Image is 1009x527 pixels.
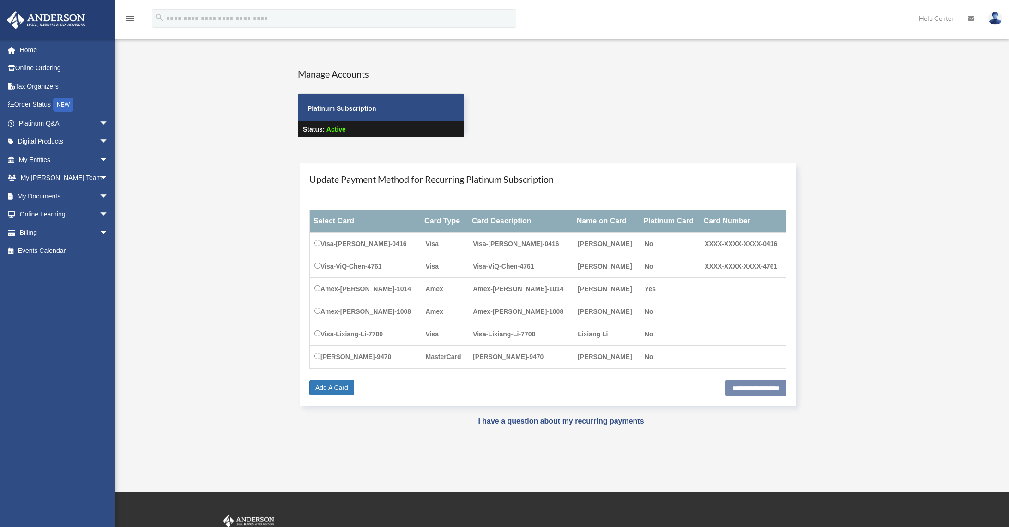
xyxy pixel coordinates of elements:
th: Card Type [421,210,468,232]
a: Home [6,41,122,59]
td: [PERSON_NAME] [573,300,640,323]
a: Online Learningarrow_drop_down [6,205,122,224]
a: Platinum Q&Aarrow_drop_down [6,114,122,132]
a: Order StatusNEW [6,96,122,114]
td: Visa-Lixiang-Li-7700 [468,323,573,345]
td: No [640,300,700,323]
span: arrow_drop_down [99,150,118,169]
a: My Entitiesarrow_drop_down [6,150,122,169]
a: Add A Card [309,380,354,395]
h4: Update Payment Method for Recurring Platinum Subscription [309,173,786,186]
td: [PERSON_NAME] [573,232,640,255]
a: Digital Productsarrow_drop_down [6,132,122,151]
span: arrow_drop_down [99,223,118,242]
span: arrow_drop_down [99,132,118,151]
td: Visa [421,323,468,345]
a: Tax Organizers [6,77,122,96]
td: MasterCard [421,345,468,368]
td: Visa-[PERSON_NAME]-0416 [468,232,573,255]
i: menu [125,13,136,24]
span: arrow_drop_down [99,187,118,206]
strong: Platinum Subscription [308,105,376,112]
td: No [640,232,700,255]
a: Online Ordering [6,59,122,78]
td: No [640,255,700,277]
th: Platinum Card [640,210,700,232]
td: Amex-[PERSON_NAME]-1014 [310,277,421,300]
td: Yes [640,277,700,300]
td: [PERSON_NAME]-9470 [310,345,421,368]
td: Visa-ViQ-Chen-4761 [468,255,573,277]
th: Name on Card [573,210,640,232]
td: No [640,323,700,345]
td: Amex-[PERSON_NAME]-1008 [310,300,421,323]
td: [PERSON_NAME]-9470 [468,345,573,368]
td: Amex-[PERSON_NAME]-1008 [468,300,573,323]
img: Anderson Advisors Platinum Portal [221,515,276,527]
td: Amex-[PERSON_NAME]-1014 [468,277,573,300]
td: No [640,345,700,368]
h4: Manage Accounts [298,67,464,80]
span: arrow_drop_down [99,205,118,224]
a: My Documentsarrow_drop_down [6,187,122,205]
td: XXXX-XXXX-XXXX-4761 [700,255,786,277]
img: User Pic [988,12,1002,25]
div: NEW [53,98,73,112]
td: [PERSON_NAME] [573,255,640,277]
span: Active [326,126,346,133]
td: Amex [421,300,468,323]
td: Visa [421,255,468,277]
td: Visa-ViQ-Chen-4761 [310,255,421,277]
span: arrow_drop_down [99,169,118,188]
a: Billingarrow_drop_down [6,223,122,242]
td: Visa-Lixiang-Li-7700 [310,323,421,345]
strong: Status: [303,126,325,133]
th: Select Card [310,210,421,232]
td: [PERSON_NAME] [573,345,640,368]
th: Card Number [700,210,786,232]
a: menu [125,16,136,24]
a: Events Calendar [6,242,122,260]
span: arrow_drop_down [99,114,118,133]
a: I have a question about my recurring payments [478,417,644,425]
a: My [PERSON_NAME] Teamarrow_drop_down [6,169,122,187]
img: Anderson Advisors Platinum Portal [4,11,88,29]
i: search [154,12,164,23]
td: [PERSON_NAME] [573,277,640,300]
td: Visa [421,232,468,255]
td: Lixiang Li [573,323,640,345]
td: Amex [421,277,468,300]
th: Card Description [468,210,573,232]
td: XXXX-XXXX-XXXX-0416 [700,232,786,255]
td: Visa-[PERSON_NAME]-0416 [310,232,421,255]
